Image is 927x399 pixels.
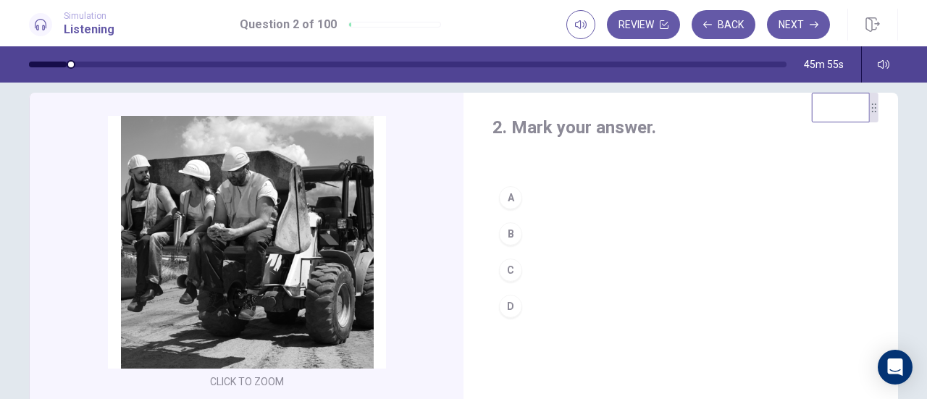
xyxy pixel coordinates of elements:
[492,216,869,252] button: B
[64,11,114,21] span: Simulation
[492,252,869,288] button: C
[499,222,522,245] div: B
[499,186,522,209] div: A
[804,59,844,70] span: 45m 55s
[878,350,913,385] div: Open Intercom Messenger
[492,288,869,324] button: D
[240,16,337,33] h1: Question 2 of 100
[499,295,522,318] div: D
[767,10,830,39] button: Next
[492,180,869,216] button: A
[64,21,114,38] h1: Listening
[692,10,755,39] button: Back
[607,10,680,39] button: Review
[499,259,522,282] div: C
[492,116,869,139] h4: 2. Mark your answer.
